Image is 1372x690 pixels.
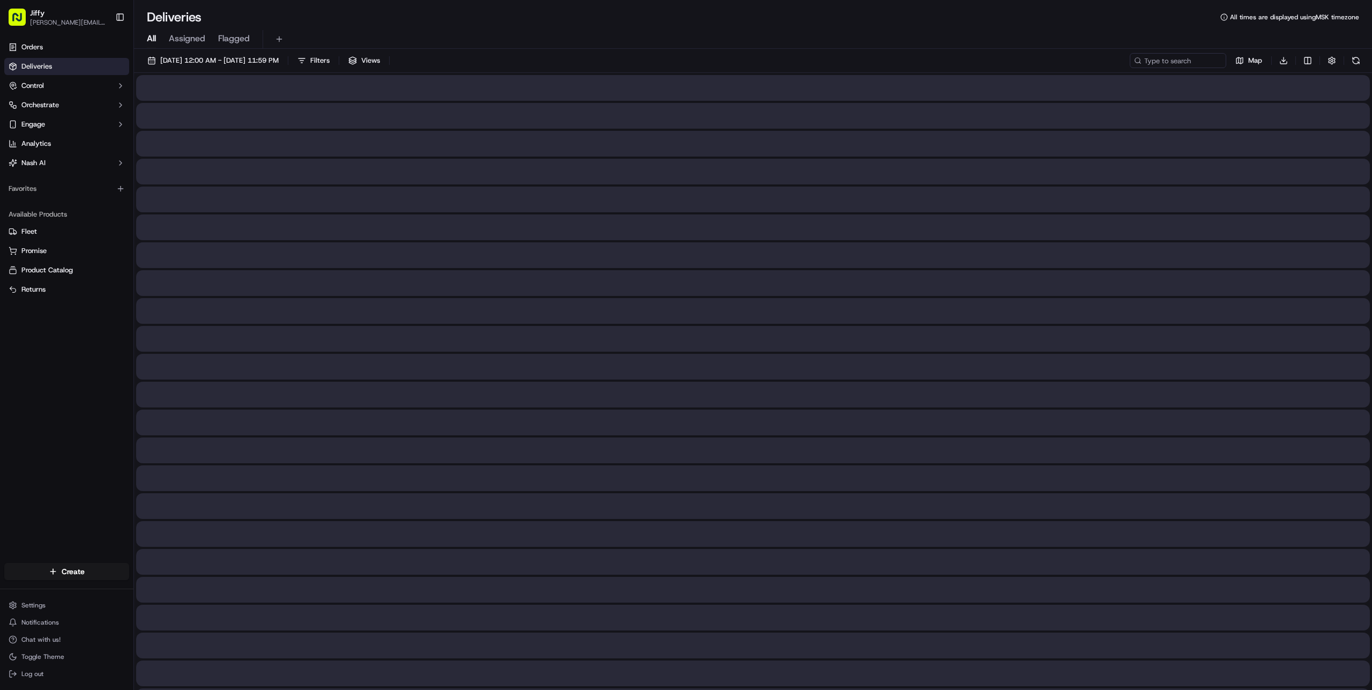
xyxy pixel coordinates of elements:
[310,56,330,65] span: Filters
[344,53,385,68] button: Views
[4,598,129,613] button: Settings
[293,53,334,68] button: Filters
[4,154,129,172] button: Nash AI
[1348,53,1363,68] button: Refresh
[4,563,129,580] button: Create
[21,42,43,52] span: Orders
[361,56,380,65] span: Views
[21,635,61,644] span: Chat with us!
[4,135,129,152] a: Analytics
[9,227,125,236] a: Fleet
[21,62,52,71] span: Deliveries
[21,285,46,294] span: Returns
[147,9,202,26] h1: Deliveries
[1231,53,1267,68] button: Map
[4,58,129,75] a: Deliveries
[4,649,129,664] button: Toggle Theme
[4,39,129,56] a: Orders
[21,81,44,91] span: Control
[21,246,47,256] span: Promise
[143,53,284,68] button: [DATE] 12:00 AM - [DATE] 11:59 PM
[169,32,205,45] span: Assigned
[4,666,129,681] button: Log out
[21,158,46,168] span: Nash AI
[4,262,129,279] button: Product Catalog
[4,4,111,30] button: Jiffy[PERSON_NAME][EMAIL_ADDRESS][DOMAIN_NAME]
[4,97,129,114] button: Orchestrate
[4,242,129,259] button: Promise
[9,246,125,256] a: Promise
[21,139,51,149] span: Analytics
[62,566,85,577] span: Create
[4,615,129,630] button: Notifications
[4,206,129,223] div: Available Products
[4,116,129,133] button: Engage
[21,601,46,610] span: Settings
[160,56,279,65] span: [DATE] 12:00 AM - [DATE] 11:59 PM
[21,670,43,678] span: Log out
[30,8,44,18] button: Jiffy
[1248,56,1262,65] span: Map
[4,180,129,197] div: Favorites
[9,265,125,275] a: Product Catalog
[21,652,64,661] span: Toggle Theme
[4,632,129,647] button: Chat with us!
[4,223,129,240] button: Fleet
[30,18,107,27] button: [PERSON_NAME][EMAIL_ADDRESS][DOMAIN_NAME]
[21,618,59,627] span: Notifications
[218,32,250,45] span: Flagged
[147,32,156,45] span: All
[21,265,73,275] span: Product Catalog
[21,100,59,110] span: Orchestrate
[4,281,129,298] button: Returns
[4,77,129,94] button: Control
[1230,13,1359,21] span: All times are displayed using MSK timezone
[21,120,45,129] span: Engage
[9,285,125,294] a: Returns
[21,227,37,236] span: Fleet
[1130,53,1226,68] input: Type to search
